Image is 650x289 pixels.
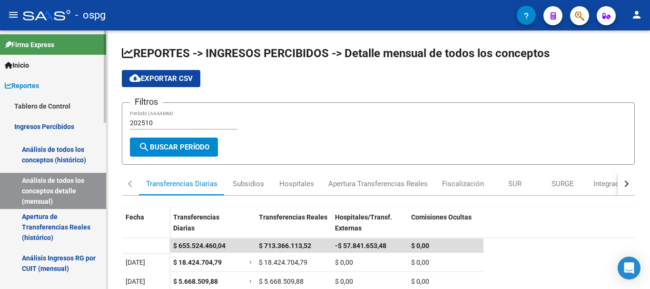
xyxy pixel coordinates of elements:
[173,242,226,249] span: $ 655.524.460,04
[335,213,392,232] span: Hospitales/Transf. Externas
[618,257,640,279] div: Open Intercom Messenger
[552,179,574,189] div: SURGE
[335,259,353,266] span: $ 0,00
[259,278,304,285] span: $ 5.668.509,88
[173,278,218,285] span: $ 5.668.509,88
[129,72,141,84] mat-icon: cloud_download
[508,179,522,189] div: SUR
[173,213,219,232] span: Transferencias Diarias
[249,259,253,266] span: =
[259,213,327,221] span: Transferencias Reales
[249,278,253,285] span: =
[122,70,200,87] button: Exportar CSV
[631,9,642,20] mat-icon: person
[335,242,386,249] span: -$ 57.841.653,48
[130,95,163,109] h3: Filtros
[122,47,550,60] span: REPORTES -> INGRESOS PERCIBIDOS -> Detalle mensual de todos los conceptos
[75,5,106,26] span: - ospg
[8,9,19,20] mat-icon: menu
[259,259,307,266] span: $ 18.424.704,79
[130,138,218,157] button: Buscar Período
[593,179,629,189] div: Integración
[5,40,54,50] span: Firma Express
[126,259,145,266] span: [DATE]
[5,60,29,70] span: Inicio
[411,259,429,266] span: $ 0,00
[335,278,353,285] span: $ 0,00
[411,278,429,285] span: $ 0,00
[331,207,407,247] datatable-header-cell: Hospitales/Transf. Externas
[442,179,484,189] div: Fiscalización
[138,141,150,153] mat-icon: search
[146,179,217,189] div: Transferencias Diarias
[255,207,331,247] datatable-header-cell: Transferencias Reales
[279,179,314,189] div: Hospitales
[407,207,483,247] datatable-header-cell: Comisiones Ocultas
[122,207,169,247] datatable-header-cell: Fecha
[5,80,39,91] span: Reportes
[169,207,246,247] datatable-header-cell: Transferencias Diarias
[259,242,311,249] span: $ 713.366.113,52
[126,213,144,221] span: Fecha
[173,259,222,266] span: $ 18.424.704,79
[126,278,145,285] span: [DATE]
[138,143,209,151] span: Buscar Período
[233,179,264,189] div: Subsidios
[129,74,193,83] span: Exportar CSV
[411,242,429,249] span: $ 0,00
[411,213,472,221] span: Comisiones Ocultas
[328,179,428,189] div: Apertura Transferencias Reales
